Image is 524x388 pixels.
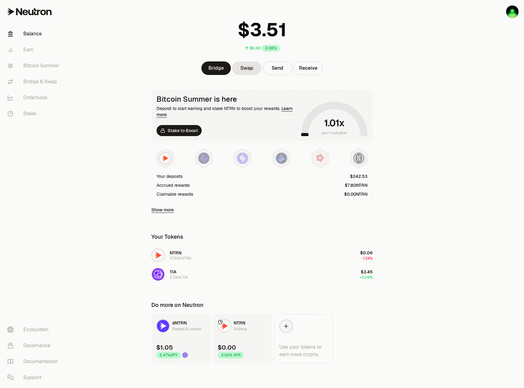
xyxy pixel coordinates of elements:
div: Staking [234,326,247,332]
div: Claimable rewards [157,191,193,197]
img: NTRN Logo [152,249,164,261]
span: NTRN [234,320,245,326]
div: Do more on Neutron [151,301,204,309]
img: dNTRN Logo [157,320,169,332]
span: +0.09% [360,275,373,280]
div: 2.3304 TIA [170,275,188,280]
img: Solv Points [237,153,248,164]
div: $0.00 [218,343,236,352]
a: Bridge & Swap [2,74,66,90]
div: Your Tokens [151,233,183,241]
button: NTRN LogoNTRN0.7219 NTRN$0.06-1.24% [148,246,376,265]
span: $0.06 [360,250,373,256]
span: your multiplier [321,130,348,136]
img: Structured Points [353,153,364,164]
a: Support [2,370,66,386]
a: Stake to Boost [157,125,202,136]
span: dNTRN [172,320,187,326]
img: Celestia [506,6,518,18]
div: 3.00% APR [218,352,244,359]
img: TIA Logo [152,268,164,280]
a: Use your tokens to earn more crypto. [274,314,333,363]
a: Governance [2,338,66,354]
div: 0.06% [262,45,280,52]
a: Show more [151,207,174,213]
a: Balance [2,26,66,42]
a: Stake [2,106,66,122]
div: Deposit to start earning and stake NTRN to boost your rewards. [157,105,299,118]
a: Swap [232,61,262,75]
div: $1.05 [156,343,173,352]
div: $0.00 [250,46,261,51]
div: Bitcoin Summer is here [157,95,299,104]
img: Bedrock Diamonds [276,153,287,164]
img: Mars Fragments [315,153,326,164]
span: -1.24% [362,256,373,261]
img: NTRN Logo [218,320,231,332]
button: TIA LogoTIA2.3304 TIA$3.45+0.09% [148,265,376,284]
div: 0.7219 NTRN [170,256,191,261]
span: TIA [170,269,177,275]
div: Use your tokens to earn more crypto. [279,343,328,358]
div: Accrued rewards [157,182,190,188]
img: EtherFi Points [198,153,209,164]
a: Earn [2,42,66,58]
button: Receive [293,61,323,75]
div: 2.47% APY [156,352,181,359]
span: $3.45 [361,269,373,275]
a: Ecosystem [2,322,66,338]
div: Your deposits [157,173,183,179]
a: Bitcoin Summer [2,58,66,74]
a: dNTRN LogodNTRNStaked & Locked$1.052.47%APYDrop [151,314,210,363]
span: NTRN [170,250,181,256]
a: Orderbook [2,90,66,106]
a: NTRN LogoNTRNStaking$0.003.00% APR [213,314,272,363]
img: Drop [183,353,188,358]
a: Documentation [2,354,66,370]
div: Staked & Locked [172,326,201,332]
img: NTRN [160,153,171,164]
a: Bridge [201,61,231,75]
button: Send [263,61,292,75]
